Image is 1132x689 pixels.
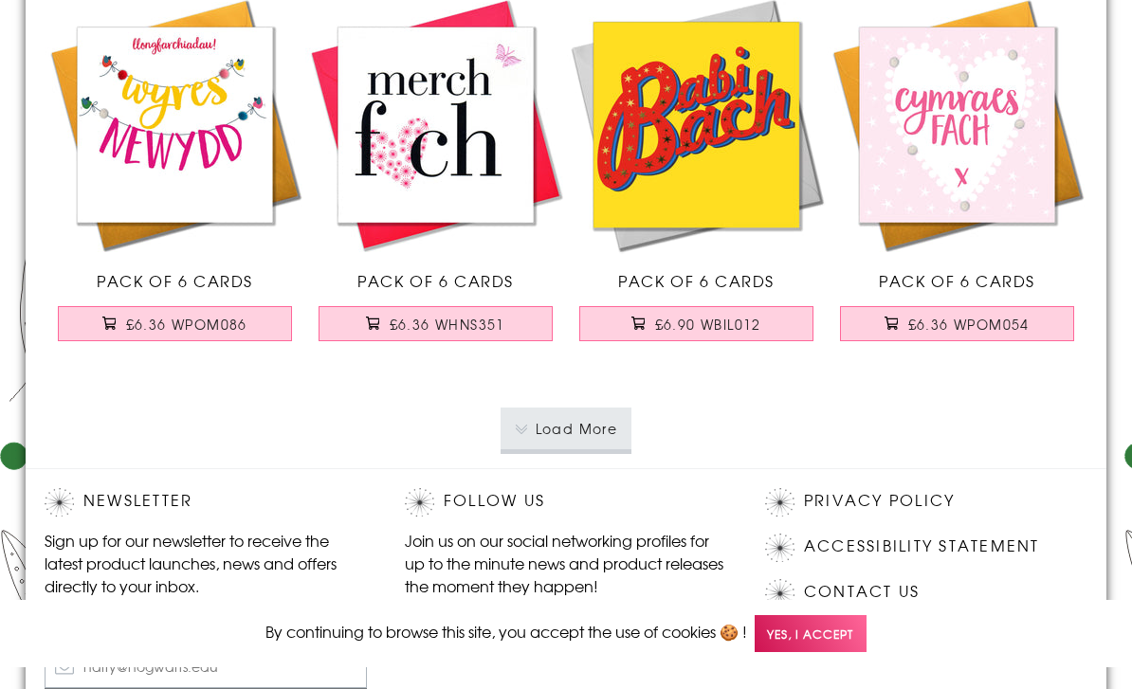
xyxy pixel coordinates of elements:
a: Privacy Policy [804,488,955,514]
span: £6.90 WBIL012 [655,315,761,334]
span: Pack of 6 Cards [97,269,253,292]
h2: Follow Us [405,488,727,517]
h2: Newsletter [45,488,367,517]
span: Yes, I accept [755,615,867,652]
a: Contact Us [804,579,920,605]
span: Pack of 6 Cards [879,269,1035,292]
span: £6.36 WPOM086 [126,315,247,334]
button: Load More [501,408,632,449]
span: £6.36 WPOM054 [908,315,1030,334]
button: £6.36 WPOM086 [58,306,293,341]
button: £6.36 WHNS351 [319,306,554,341]
button: £6.90 WBIL012 [579,306,814,341]
span: Pack of 6 Cards [357,269,514,292]
span: £6.36 WHNS351 [390,315,505,334]
p: Sign up for our newsletter to receive the latest product launches, news and offers directly to yo... [45,529,367,597]
span: Pack of 6 Cards [618,269,775,292]
a: Accessibility Statement [804,534,1040,559]
p: Join us on our social networking profiles for up to the minute news and product releases the mome... [405,529,727,597]
button: £6.36 WPOM054 [840,306,1075,341]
